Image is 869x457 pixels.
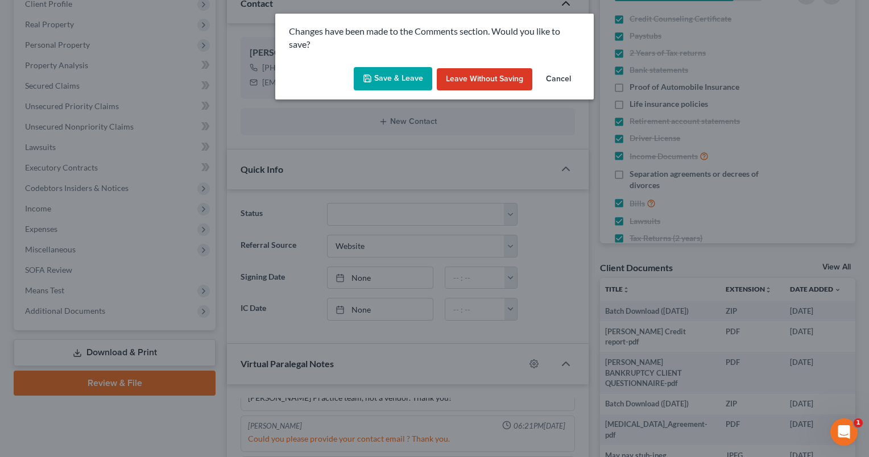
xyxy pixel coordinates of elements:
[854,418,863,427] span: 1
[537,68,580,91] button: Cancel
[830,418,858,446] iframe: Intercom live chat
[437,68,532,91] button: Leave without Saving
[289,25,580,51] p: Changes have been made to the Comments section. Would you like to save?
[354,67,432,91] button: Save & Leave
